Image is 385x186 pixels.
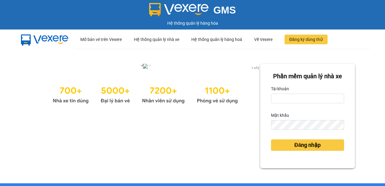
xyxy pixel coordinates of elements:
[2,20,383,26] div: Hệ thống quản lý hàng hóa
[53,82,238,105] img: Statistics.png
[254,30,273,49] div: Về Vexere
[271,94,344,103] input: Tài khoản
[285,35,328,44] button: Đăng ký dùng thử
[250,64,260,72] p: 1 of 2
[271,110,289,120] label: Mật khẩu
[289,36,323,43] span: Đăng ký dùng thử
[271,139,344,151] button: Đăng nhập
[271,84,289,94] label: Tài khoản
[213,5,236,16] span: GMS
[149,9,236,14] a: GMS
[252,64,260,70] button: next slide / item
[149,3,209,16] img: logo 2
[140,63,143,66] li: slide item 1
[271,120,344,130] input: Mật khẩu
[271,72,344,81] div: Phần mềm quản lý nhà xe
[80,30,122,49] div: Mở bán vé trên Vexere
[134,30,179,49] div: Hệ thống quản lý nhà xe
[30,64,38,70] button: previous slide / item
[191,30,242,49] div: Hệ thống quản lý hàng hoá
[294,141,321,149] span: Đăng nhập
[148,63,150,66] li: slide item 2
[15,30,74,49] img: mbUUG5Q.png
